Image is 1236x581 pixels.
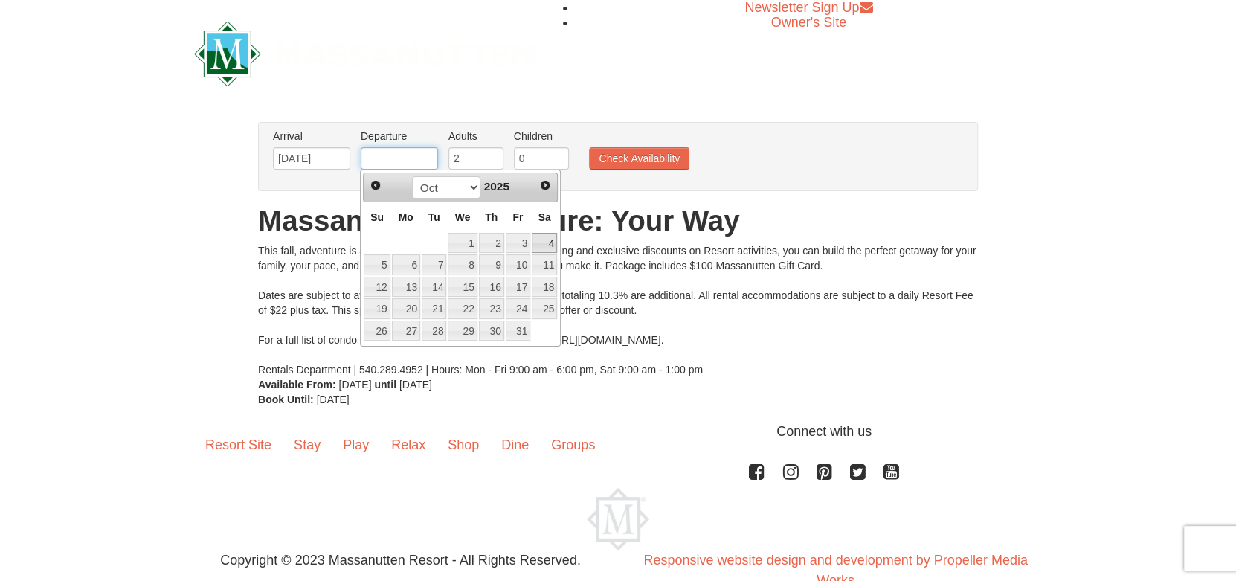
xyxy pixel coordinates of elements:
a: 1 [448,233,477,254]
a: 20 [392,298,420,319]
a: Prev [365,175,386,196]
a: 12 [364,277,390,298]
td: available [363,276,390,298]
button: Check Availability [589,147,689,170]
td: available [505,254,532,276]
td: available [363,298,390,320]
a: Resort Site [194,422,283,468]
a: 29 [448,321,477,341]
span: Next [539,179,551,191]
td: available [447,232,477,254]
span: [DATE] [399,379,432,391]
a: Relax [380,422,437,468]
td: available [391,320,421,342]
strong: Book Until: [258,394,314,405]
a: 24 [506,298,531,319]
a: Owner's Site [771,15,846,30]
a: Play [332,422,380,468]
a: 16 [479,277,504,298]
td: available [447,320,477,342]
a: 18 [532,277,557,298]
td: available [447,254,477,276]
td: available [421,298,448,320]
a: 9 [479,254,504,275]
td: available [505,320,532,342]
div: This fall, adventure is all yours at Massanutten! With 15% off lodging and exclusive discounts on... [258,243,978,377]
span: Wednesday [455,211,471,223]
td: available [478,232,505,254]
td: available [531,232,558,254]
span: Thursday [485,211,498,223]
span: Tuesday [428,211,440,223]
a: Groups [540,422,606,468]
a: 3 [506,233,531,254]
td: available [391,276,421,298]
span: Saturday [538,211,551,223]
td: available [505,232,532,254]
td: available [478,254,505,276]
p: Copyright © 2023 Massanutten Resort - All Rights Reserved. [183,550,618,571]
label: Children [514,129,569,144]
a: 15 [448,277,477,298]
span: Monday [399,211,413,223]
a: Shop [437,422,490,468]
a: 17 [506,277,531,298]
span: Prev [370,179,382,191]
td: available [505,276,532,298]
td: available [363,320,390,342]
td: available [478,276,505,298]
a: 25 [532,298,557,319]
a: 21 [422,298,447,319]
label: Adults [448,129,503,144]
a: Dine [490,422,540,468]
label: Arrival [273,129,350,144]
a: 26 [364,321,390,341]
a: 23 [479,298,504,319]
a: 22 [448,298,477,319]
a: 14 [422,277,447,298]
label: Departure [361,129,438,144]
strong: Available From: [258,379,336,391]
span: Friday [512,211,523,223]
h1: Massanutten Fallventure: Your Way [258,206,978,236]
span: 2025 [484,180,509,193]
td: available [478,320,505,342]
td: available [363,254,390,276]
td: available [478,298,505,320]
td: available [391,254,421,276]
td: available [421,320,448,342]
td: available [531,298,558,320]
td: available [421,254,448,276]
img: Massanutten Resort Logo [194,22,535,86]
span: [DATE] [338,379,371,391]
a: 10 [506,254,531,275]
td: available [421,276,448,298]
a: 13 [392,277,420,298]
img: Massanutten Resort Logo [587,488,649,550]
a: 19 [364,298,390,319]
a: Stay [283,422,332,468]
a: Massanutten Resort [194,34,535,69]
a: 28 [422,321,447,341]
a: Next [535,175,556,196]
a: 11 [532,254,557,275]
a: 4 [532,233,557,254]
span: Sunday [370,211,384,223]
a: 2 [479,233,504,254]
a: 5 [364,254,390,275]
td: available [447,276,477,298]
td: available [531,276,558,298]
a: 8 [448,254,477,275]
span: [DATE] [317,394,350,405]
td: available [447,298,477,320]
td: available [505,298,532,320]
td: available [531,254,558,276]
a: 7 [422,254,447,275]
a: 6 [392,254,420,275]
strong: until [374,379,396,391]
a: 27 [392,321,420,341]
a: 31 [506,321,531,341]
td: available [391,298,421,320]
p: Connect with us [194,422,1042,442]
